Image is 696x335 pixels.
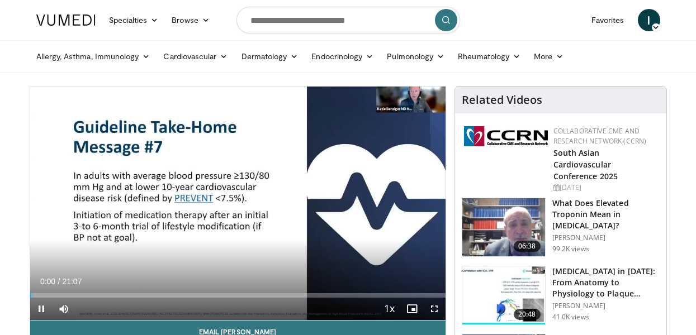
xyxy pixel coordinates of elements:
img: 98daf78a-1d22-4ebe-927e-10afe95ffd94.150x105_q85_crop-smart_upscale.jpg [462,198,545,256]
a: Favorites [585,9,631,31]
p: 99.2K views [552,245,589,253]
span: 20:48 [514,309,541,320]
a: 20:48 [MEDICAL_DATA] in [DATE]: From Anatomy to Physiology to Plaque Burden and … [PERSON_NAME] 4... [462,266,660,325]
a: Rheumatology [451,45,527,68]
a: More [527,45,570,68]
div: [DATE] [553,183,657,193]
a: Browse [165,9,216,31]
img: a04ee3ba-8487-4636-b0fb-5e8d268f3737.png.150x105_q85_autocrop_double_scale_upscale_version-0.2.png [464,126,548,146]
p: 41.0K views [552,313,589,322]
button: Mute [53,298,75,320]
a: Specialties [102,9,165,31]
a: Dermatology [235,45,305,68]
a: Allergy, Asthma, Immunology [30,45,157,68]
button: Pause [30,298,53,320]
a: Collaborative CME and Research Network (CCRN) [553,126,647,146]
h4: Related Videos [462,93,542,107]
div: Progress Bar [30,293,446,298]
video-js: Video Player [30,87,446,320]
img: VuMedi Logo [36,15,96,26]
button: Enable picture-in-picture mode [401,298,423,320]
span: 0:00 [40,277,55,286]
a: Pulmonology [380,45,451,68]
input: Search topics, interventions [236,7,460,33]
button: Playback Rate [378,298,401,320]
a: Endocrinology [305,45,380,68]
button: Fullscreen [423,298,446,320]
a: I [638,9,660,31]
img: 823da73b-7a00-425d-bb7f-45c8b03b10c3.150x105_q85_crop-smart_upscale.jpg [462,266,545,324]
h3: What Does Elevated Troponin Mean in [MEDICAL_DATA]? [552,198,660,231]
span: 21:07 [62,277,82,286]
a: Cardiovascular [157,45,234,68]
span: 06:38 [514,241,541,252]
p: [PERSON_NAME] [552,301,660,310]
a: South Asian Cardiovascular Conference 2025 [553,147,618,181]
h3: [MEDICAL_DATA] in [DATE]: From Anatomy to Physiology to Plaque Burden and … [552,266,660,299]
p: [PERSON_NAME] [552,233,660,242]
span: / [58,277,60,286]
a: 06:38 What Does Elevated Troponin Mean in [MEDICAL_DATA]? [PERSON_NAME] 99.2K views [462,198,660,257]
